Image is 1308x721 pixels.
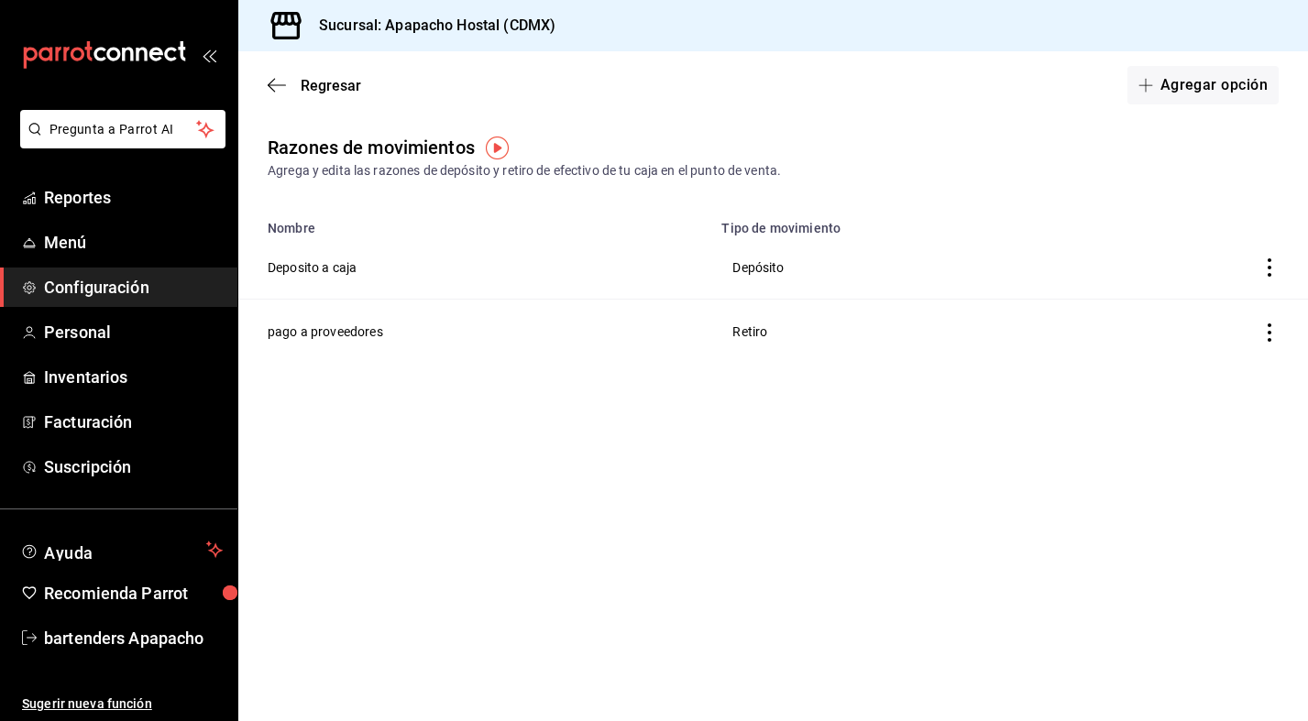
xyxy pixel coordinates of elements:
[710,210,1110,235] th: Tipo de movimiento
[44,365,223,389] span: Inventarios
[13,133,225,152] a: Pregunta a Parrot AI
[44,626,223,650] span: bartenders Apapacho
[1127,66,1279,104] button: Agregar opción
[268,77,361,94] button: Regresar
[238,300,710,364] th: pago a proveedores
[710,235,1110,300] th: Depósito
[44,454,223,479] span: Suscripción
[44,230,223,255] span: Menú
[202,48,216,62] button: open_drawer_menu
[268,134,475,161] div: Razones de movimientos
[44,539,199,561] span: Ayuda
[710,300,1110,364] th: Retiro
[49,120,197,139] span: Pregunta a Parrot AI
[301,77,361,94] span: Regresar
[44,320,223,344] span: Personal
[22,694,223,714] span: Sugerir nueva función
[44,185,223,210] span: Reportes
[238,210,710,235] th: Nombre
[44,581,223,606] span: Recomienda Parrot
[268,161,1279,180] div: Agrega y edita las razones de depósito y retiro de efectivo de tu caja en el punto de venta.
[44,275,223,300] span: Configuración
[486,137,509,159] img: Tooltip marker
[44,410,223,434] span: Facturación
[20,110,225,148] button: Pregunta a Parrot AI
[304,15,555,37] h3: Sucursal: Apapacho Hostal (CDMX)
[238,235,710,300] th: Deposito a caja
